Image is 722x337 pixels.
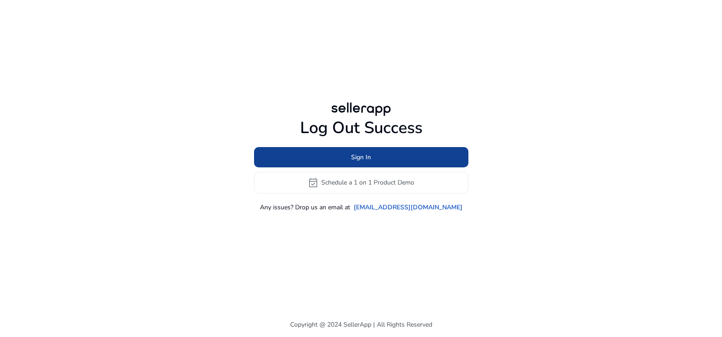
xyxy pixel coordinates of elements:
button: event_availableSchedule a 1 on 1 Product Demo [254,172,468,194]
h1: Log Out Success [254,118,468,138]
span: Sign In [351,152,371,162]
p: Any issues? Drop us an email at [260,203,350,212]
span: event_available [308,177,319,188]
button: Sign In [254,147,468,167]
a: [EMAIL_ADDRESS][DOMAIN_NAME] [354,203,463,212]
